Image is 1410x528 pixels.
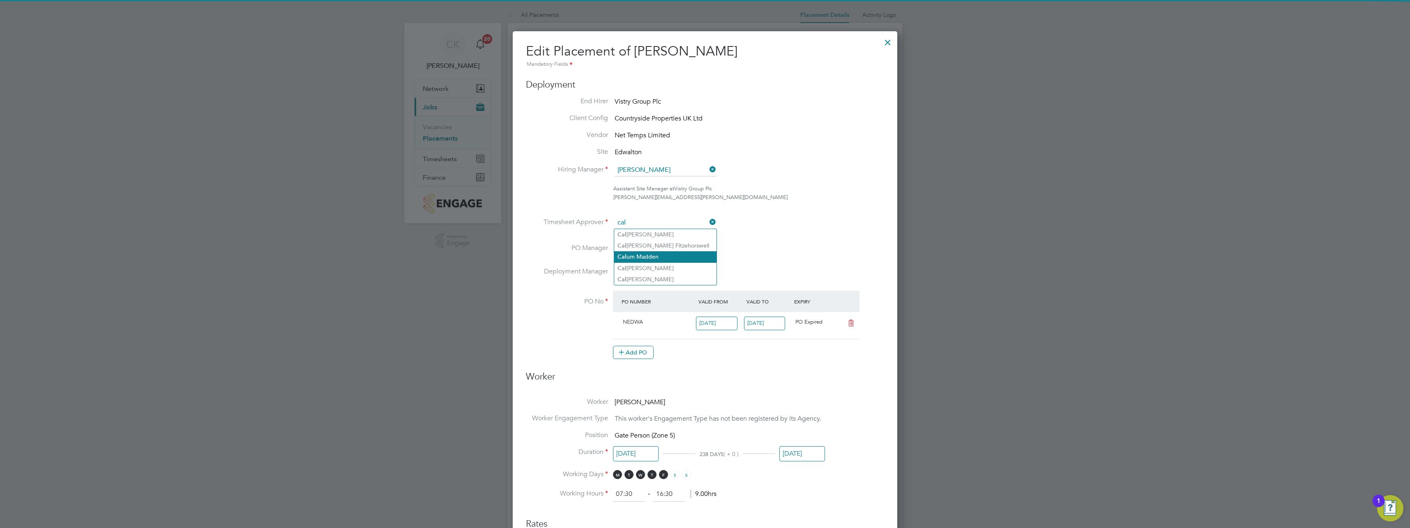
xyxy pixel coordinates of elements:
[682,470,691,479] span: S
[526,218,608,227] label: Timesheet Approver
[617,231,627,238] b: Cal
[526,398,608,406] label: Worker
[614,251,717,262] li: um Madden
[615,398,665,406] span: [PERSON_NAME]
[526,267,608,276] label: Deployment Manager
[615,164,716,176] input: Search for...
[670,470,680,479] span: S
[526,297,608,306] label: PO No
[646,490,652,498] span: ‐
[614,263,717,274] li: [PERSON_NAME]
[526,97,608,106] label: End Hirer
[526,148,608,156] label: Site
[526,470,608,479] label: Working Days
[653,487,685,502] input: 17:00
[696,294,744,309] div: Valid From
[615,131,670,139] span: Net Temps Limited
[526,489,608,498] label: Working Hours
[620,294,696,309] div: PO Number
[613,185,674,192] span: Assistant Site Manager at
[615,217,716,229] input: Search for...
[1377,495,1403,521] button: Open Resource Center, 1 new notification
[526,448,608,456] label: Duration
[615,97,661,106] span: Vistry Group Plc
[674,185,712,192] span: Vistry Group Plc
[615,431,675,440] span: Gate Person (Zone 5)
[614,274,717,285] li: [PERSON_NAME]
[744,294,793,309] div: Valid To
[615,415,821,423] span: This worker's Engagement Type has not been registered by its Agency.
[617,253,627,260] b: Cal
[659,470,668,479] span: F
[613,470,622,479] span: M
[526,131,608,139] label: Vendor
[526,79,884,91] h3: Deployment
[526,244,608,252] label: PO Manager
[691,490,717,498] span: 9.00hrs
[723,450,739,458] span: ( + 0 )
[617,242,627,249] b: Cal
[613,346,654,359] button: Add PO
[526,60,884,69] div: Mandatory Fields
[526,414,608,423] label: Worker Engagement Type
[615,148,642,156] span: Edwalton
[526,165,608,174] label: Hiring Manager
[795,318,822,325] span: PO Expired
[617,276,627,283] b: Cal
[526,43,737,59] span: Edit Placement of [PERSON_NAME]
[613,487,645,502] input: 08:00
[617,265,627,272] b: Cal
[647,470,657,479] span: T
[526,371,884,389] h3: Worker
[614,229,717,240] li: [PERSON_NAME]
[623,318,643,325] span: NEDWA
[744,317,786,330] input: Select one
[613,446,659,461] input: Select one
[624,470,634,479] span: T
[526,114,608,123] label: Client Config
[613,193,884,202] div: [PERSON_NAME][EMAIL_ADDRESS][PERSON_NAME][DOMAIN_NAME]
[1377,501,1380,512] div: 1
[636,470,645,479] span: W
[792,294,840,309] div: Expiry
[700,451,723,458] span: 238 DAYS
[615,114,703,123] span: Countryside Properties UK Ltd
[526,431,608,440] label: Position
[696,317,737,330] input: Select one
[614,240,717,251] li: [PERSON_NAME] Fitzehorswell
[779,446,825,461] input: Select one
